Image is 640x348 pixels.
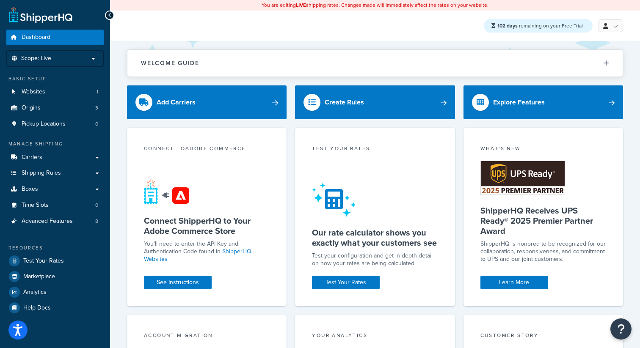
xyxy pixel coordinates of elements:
a: Create Rules [295,85,455,119]
div: Create Rules [325,96,364,108]
div: Account Migration [144,332,270,341]
a: Learn More [480,276,548,289]
img: connect-shq-adobe-329fadf0.svg [144,179,189,205]
span: Shipping Rules [22,170,61,177]
div: Add Carriers [157,96,196,108]
a: See Instructions [144,276,212,289]
h2: Welcome Guide [141,60,199,66]
span: Time Slots [22,202,49,209]
span: remaining on your Free Trial [497,22,583,30]
span: Pickup Locations [22,121,66,128]
b: LIVE [296,1,306,9]
span: Analytics [23,289,47,296]
span: Carriers [22,154,42,161]
li: Advanced Features [6,214,104,229]
a: Dashboard [6,30,104,45]
span: 0 [95,202,98,209]
a: Pickup Locations0 [6,116,104,132]
a: Marketplace [6,269,104,284]
span: Boxes [22,186,38,193]
a: Test Your Rates [6,253,104,269]
span: 8 [95,218,98,225]
span: Origins [22,104,41,112]
button: Open Resource Center [610,318,632,340]
div: Manage Shipping [6,140,104,148]
div: Resources [6,244,104,252]
p: You'll need to enter the API Key and Authentication Code found in [144,240,270,263]
span: Scope: Live [21,55,51,62]
span: Help Docs [23,304,51,312]
div: Basic Setup [6,75,104,82]
a: Test Your Rates [312,276,380,289]
li: Websites [6,84,104,100]
span: Marketplace [23,273,55,280]
a: Explore Features [463,85,623,119]
a: Help Docs [6,300,104,315]
span: Advanced Features [22,218,73,225]
a: Boxes [6,181,104,197]
a: ShipperHQ Websites [144,247,251,263]
a: Add Carriers [127,85,287,119]
span: 3 [95,104,98,112]
span: Test Your Rates [23,258,64,265]
div: Explore Features [493,96,545,108]
div: Customer Story [480,332,606,341]
span: 1 [97,88,98,96]
span: 0 [95,121,98,128]
a: Origins3 [6,100,104,116]
li: Time Slots [6,197,104,213]
a: Time Slots0 [6,197,104,213]
a: Analytics [6,285,104,300]
strong: 102 days [497,22,518,30]
h5: ShipperHQ Receives UPS Ready® 2025 Premier Partner Award [480,206,606,236]
h5: Our rate calculator shows you exactly what your customers see [312,227,438,248]
li: Origins [6,100,104,116]
span: Dashboard [22,34,50,41]
div: Your Analytics [312,332,438,341]
span: Websites [22,88,45,96]
a: Websites1 [6,84,104,100]
a: Carriers [6,150,104,165]
a: Shipping Rules [6,165,104,181]
h5: Connect ShipperHQ to Your Adobe Commerce Store [144,216,270,236]
div: Connect to Adobe Commerce [144,145,270,154]
button: Welcome Guide [127,50,623,77]
div: What's New [480,145,606,154]
a: Advanced Features8 [6,214,104,229]
p: ShipperHQ is honored to be recognized for our collaboration, responsiveness, and commitment to UP... [480,240,606,263]
div: Test your rates [312,145,438,154]
div: Test your configuration and get in-depth detail on how your rates are being calculated. [312,252,438,267]
li: Pickup Locations [6,116,104,132]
